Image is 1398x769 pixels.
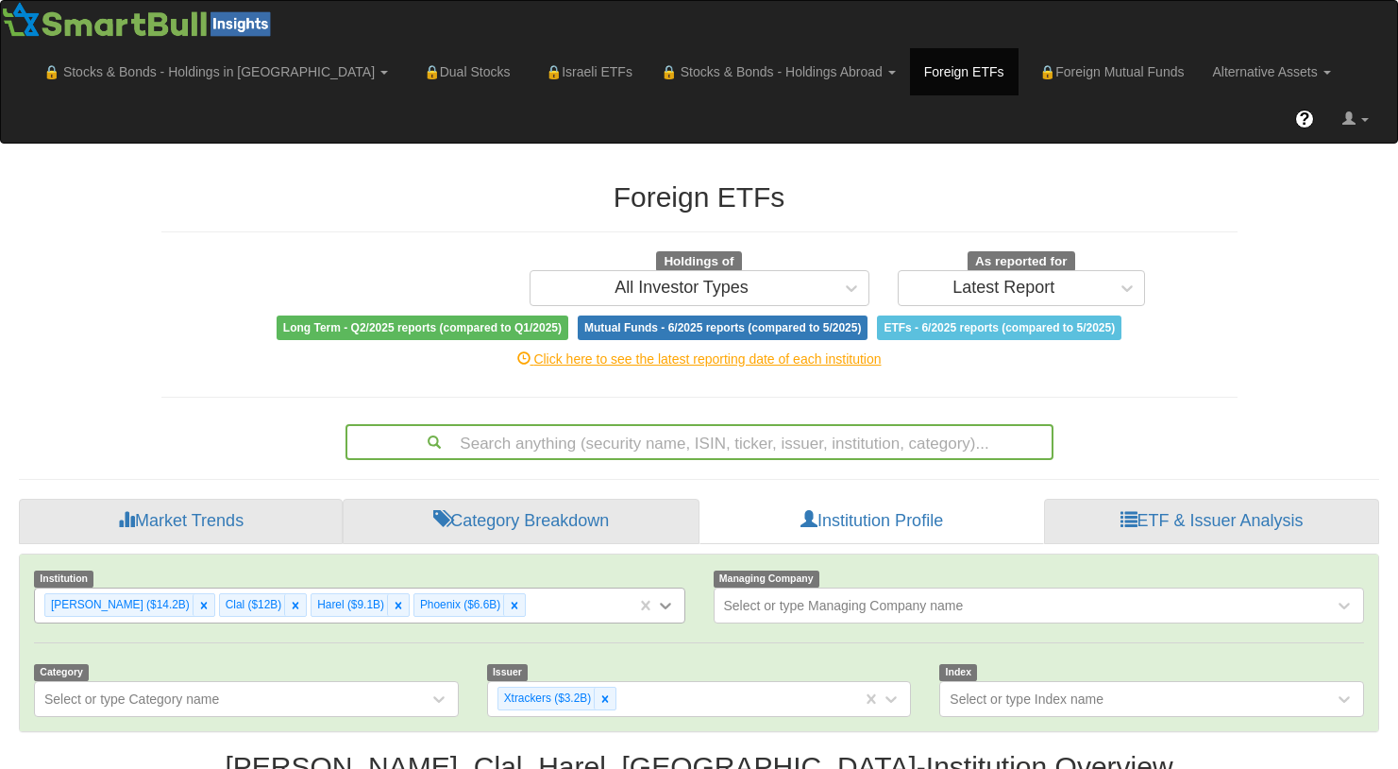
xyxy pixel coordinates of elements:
div: All Investor Types [615,279,749,298]
a: Category Breakdown [343,499,699,544]
span: As reported for [968,251,1075,272]
div: Latest Report [952,279,1054,298]
a: 🔒Israeli ETFs [524,48,646,95]
a: ? [1281,95,1328,143]
div: [PERSON_NAME] ($14.2B) [45,594,193,616]
span: Holdings of [656,251,741,272]
div: Xtrackers ($3.2B) [498,688,595,709]
span: Institution [34,571,93,587]
span: Issuer [487,664,529,680]
div: Clal ($12B) [220,594,284,616]
a: ETF & Issuer Analysis [1044,499,1379,544]
span: Index [939,664,977,680]
span: ? [1300,110,1310,128]
div: Click here to see the latest reporting date of each institution [147,350,1252,368]
span: ETFs - 6/2025 reports (compared to 5/2025) [877,316,1121,340]
div: Select or type Index name [950,690,1103,709]
a: 🔒 Stocks & Bonds - Holdings Abroad [647,48,910,95]
span: Mutual Funds - 6/2025 reports (compared to 5/2025) [578,316,867,340]
div: Phoenix ($6.6B) [414,594,503,616]
a: Foreign ETFs [910,48,1019,95]
a: 🔒Foreign Mutual Funds [1019,48,1199,95]
a: 🔒 Stocks & Bonds - Holdings in [GEOGRAPHIC_DATA] [29,48,402,95]
span: Managing Company [714,571,819,587]
a: Institution Profile [699,499,1044,544]
h2: Foreign ETFs [161,181,1238,213]
span: Long Term - Q2/2025 reports (compared to Q1/2025) [277,316,568,340]
a: Alternative Assets [1198,48,1344,95]
img: Smartbull [1,1,278,39]
div: Search anything (security name, ISIN, ticker, issuer, institution, category)... [347,426,1052,458]
div: Select or type Category name [44,690,219,709]
span: Category [34,664,89,680]
a: Market Trends [19,499,343,544]
div: Select or type Managing Company name [724,596,964,615]
a: 🔒Dual Stocks [402,48,524,95]
div: Harel ($9.1B) [312,594,387,616]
